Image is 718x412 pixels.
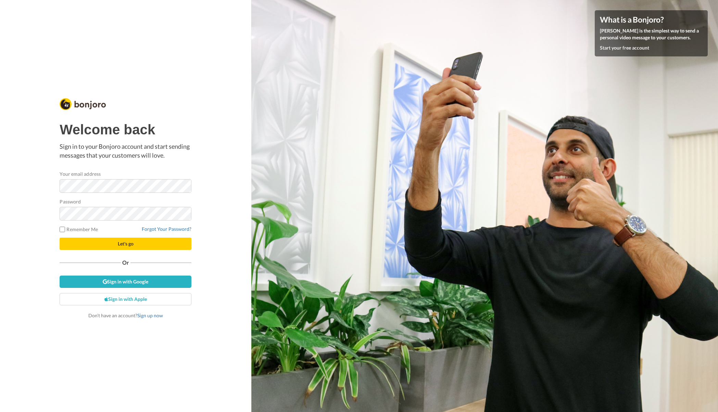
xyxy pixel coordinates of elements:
span: Let's go [118,241,134,247]
input: Remember Me [60,227,65,232]
a: Forgot Your Password? [142,226,191,232]
a: Sign in with Apple [60,293,191,305]
h1: Welcome back [60,122,191,137]
p: Sign in to your Bonjoro account and start sending messages that your customers will love. [60,142,191,160]
button: Let's go [60,238,191,250]
span: Or [121,260,130,265]
p: [PERSON_NAME] is the simplest way to send a personal video message to your customers. [600,27,703,41]
label: Remember Me [60,226,98,233]
a: Sign up now [137,313,163,318]
label: Password [60,198,81,205]
a: Start your free account [600,45,649,51]
span: Don’t have an account? [88,313,163,318]
label: Your email address [60,170,100,177]
a: Sign in with Google [60,276,191,288]
h4: What is a Bonjoro? [600,15,703,24]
